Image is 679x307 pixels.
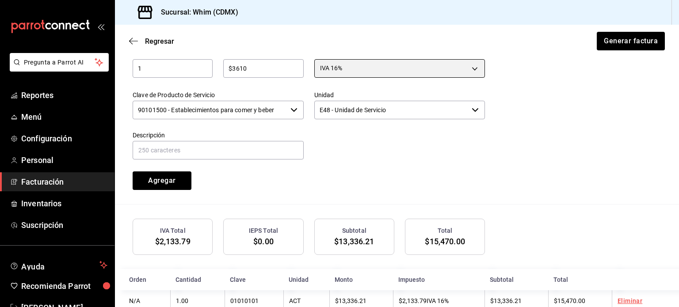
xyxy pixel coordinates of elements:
input: $0.00 [223,63,303,74]
span: Recomienda Parrot [21,280,107,292]
span: Menú [21,111,107,123]
th: Monto [329,269,393,290]
button: Regresar [129,37,174,45]
span: Inventarios [21,197,107,209]
h3: Total [438,226,453,235]
span: $0.00 [253,237,274,246]
button: open_drawer_menu [97,23,104,30]
span: Personal [21,154,107,166]
span: $13,336.21 [335,297,366,304]
span: $13,336.21 [334,237,374,246]
span: Regresar [145,37,174,45]
span: Pregunta a Parrot AI [24,58,95,67]
span: Suscripción [21,219,107,231]
span: IVA 16% [320,64,343,72]
h3: IEPS Total [249,226,278,235]
button: Generar factura [597,32,665,50]
h3: IVA Total [160,226,186,235]
th: Impuesto [393,269,484,290]
span: $15,470.00 [425,237,465,246]
input: 250 caracteres [133,141,304,159]
th: Total [548,269,612,290]
th: Cantidad [170,269,225,290]
th: Unidad [283,269,329,290]
a: Eliminar [618,297,642,304]
th: Orden [115,269,170,290]
h3: Sucursal: Whim (CDMX) [154,7,238,18]
h3: Subtotal [342,226,366,235]
button: Agregar [133,171,191,190]
span: Configuración [21,133,107,144]
label: Clave de Producto de Servicio [133,91,304,98]
span: Facturación [21,176,107,188]
th: Subtotal [484,269,548,290]
th: Clave [225,269,284,290]
input: Elige una opción [314,101,469,119]
span: Ayuda [21,260,96,270]
label: Unidad [314,91,485,98]
span: 1.00 [176,297,188,304]
span: $2,133.79 [399,297,427,304]
span: Reportes [21,89,107,101]
label: Descripción [133,132,304,138]
button: Pregunta a Parrot AI [10,53,109,72]
a: Pregunta a Parrot AI [6,64,109,73]
span: $15,470.00 [554,297,585,304]
span: $2,133.79 [155,237,191,246]
input: Elige una opción [133,101,287,119]
span: $13,336.21 [490,297,522,304]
